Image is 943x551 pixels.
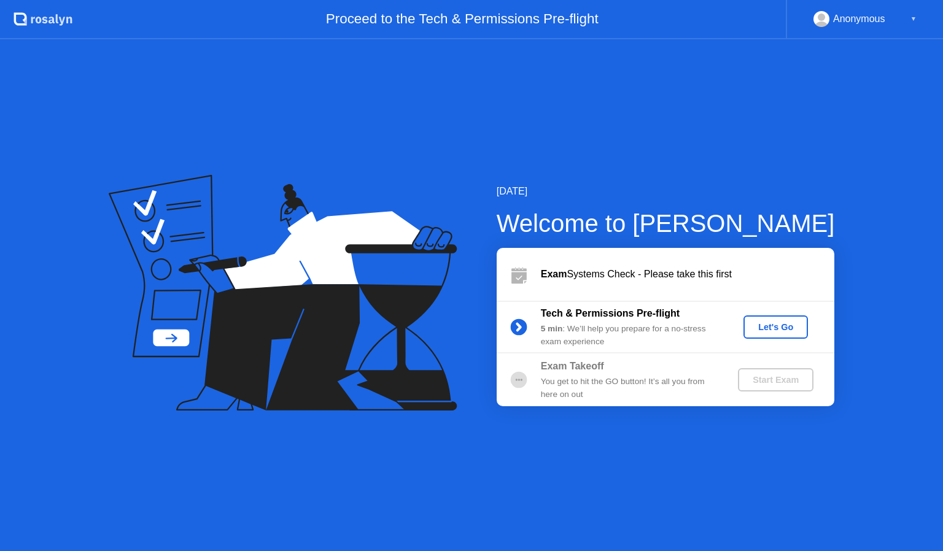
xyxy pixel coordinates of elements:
div: You get to hit the GO button! It’s all you from here on out [541,376,718,401]
div: Systems Check - Please take this first [541,267,834,282]
div: [DATE] [497,184,835,199]
div: Start Exam [743,375,809,385]
button: Start Exam [738,368,813,391]
div: Welcome to [PERSON_NAME] [497,205,835,242]
div: Let's Go [748,322,803,332]
button: Let's Go [743,315,808,339]
div: ▼ [910,11,917,27]
b: Exam [541,269,567,279]
div: Anonymous [833,11,885,27]
div: : We’ll help you prepare for a no-stress exam experience [541,323,718,348]
b: Exam Takeoff [541,361,604,371]
b: 5 min [541,324,563,333]
b: Tech & Permissions Pre-flight [541,308,680,318]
